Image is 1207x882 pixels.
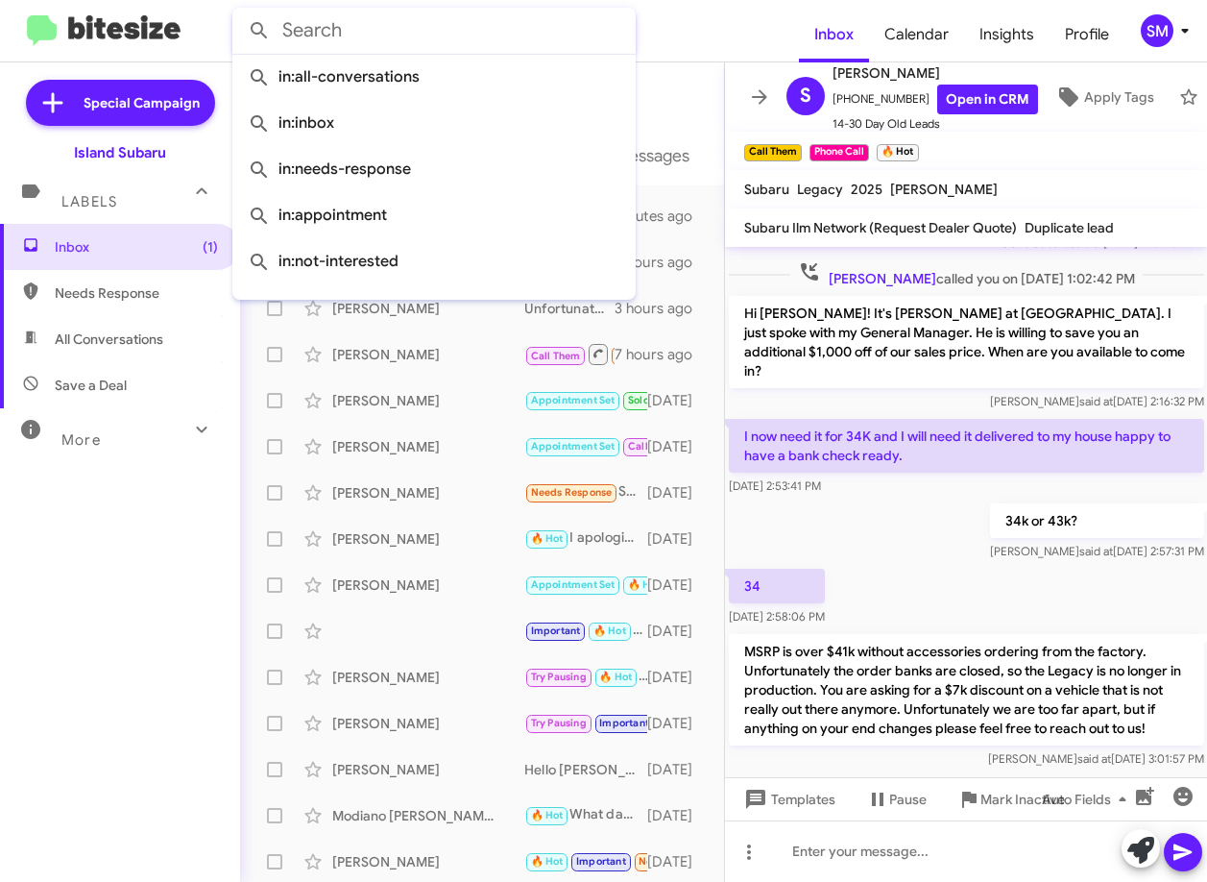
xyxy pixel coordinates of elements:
div: [PERSON_NAME] [332,437,524,456]
div: I apologize about that! I will have him give you another call. [524,527,647,550]
div: [PERSON_NAME] [332,714,524,733]
span: Templates [740,782,835,817]
div: Hello [PERSON_NAME]! Congratulations on your new vehicle! What did you end up purchasing? [524,760,647,779]
div: [PERSON_NAME] [332,852,524,871]
span: Inbox [55,237,218,257]
p: I now need it for 34K and I will need it delivered to my house happy to have a bank check ready. [729,419,1204,473]
a: Profile [1050,7,1124,62]
div: [DATE] [647,622,709,641]
span: Apply Tags [1084,80,1154,114]
span: [PERSON_NAME] [DATE] 2:16:32 PM [989,394,1203,408]
div: Sorry, bought a Lexus. Thank you! [524,481,647,503]
div: Yes if you have a courtesy ascent you want to sell. [524,435,647,457]
div: Perfect! We will see you then [PERSON_NAME]. [524,666,647,688]
span: Appointment Set [531,394,616,406]
div: [PERSON_NAME] [332,760,524,779]
div: Did you get the chance to schedule an appointment for [DATE] [PERSON_NAME]? [524,712,647,734]
div: Modiano [PERSON_NAME] [332,806,524,825]
div: 20 minutes ago [593,207,709,226]
span: [DATE] 2:53:41 PM [729,478,821,493]
button: Templates [725,782,851,817]
div: You around? [524,389,647,411]
span: All Conversations [55,330,163,349]
div: Island Subaru [74,143,166,162]
span: Needs Response [531,486,613,499]
span: [DATE] 2:58:06 PM [729,609,825,624]
span: in:all-conversations [248,54,620,100]
div: [PERSON_NAME] [332,576,524,595]
span: in:needs-response [248,146,620,192]
div: Thank you [524,620,647,642]
span: Needs Response [55,283,218,303]
span: Call Them [531,350,581,362]
span: 🔥 Hot [531,855,564,868]
button: Auto Fields [1026,782,1149,817]
div: [DATE] [647,852,709,871]
span: said at [1078,394,1112,408]
span: said at [1078,544,1112,558]
button: SM [1124,14,1186,47]
span: 🔥 Hot [628,578,661,591]
input: Search [232,8,636,54]
span: 2025 [851,181,882,198]
span: Pause [889,782,927,817]
p: 34k or 43k? [989,503,1203,538]
span: Appointment Set [531,578,616,591]
span: Important [599,717,649,729]
a: Insights [964,7,1050,62]
span: in:not-interested [248,238,620,284]
span: Needs Response [639,855,720,868]
p: Hi [PERSON_NAME]! It's [PERSON_NAME] at [GEOGRAPHIC_DATA]. I just spoke with my General Manager. ... [729,296,1204,388]
span: More [61,431,101,449]
div: Thanks [PERSON_NAME] [524,850,647,872]
span: Try Pausing [531,671,587,683]
span: Subaru Ilm Network (Request Dealer Quote) [744,219,1017,236]
span: (1) [203,237,218,257]
span: 🔥 Hot [599,671,632,683]
span: Calendar [869,7,964,62]
span: 14-30 Day Old Leads [833,114,1038,134]
div: [PERSON_NAME] [332,391,524,410]
div: 3 hours ago [615,253,708,272]
p: 34 [729,569,825,603]
button: Pause [851,782,942,817]
div: [DATE] [647,529,709,549]
span: Important [576,855,626,868]
span: [PHONE_NUMBER] [833,85,1038,114]
span: 🔥 Hot [531,532,564,545]
a: Special Campaign [26,80,215,126]
div: [PERSON_NAME] [332,483,524,502]
a: Inbox [799,7,869,62]
span: Appointment Set [531,440,616,453]
span: [PERSON_NAME] [828,270,935,287]
div: SM [1141,14,1173,47]
div: [PERSON_NAME] [332,668,524,687]
span: Legacy [797,181,843,198]
small: 🔥 Hot [877,144,918,161]
span: Try Pausing [531,717,587,729]
div: No problem! We look forward to seeing you [DATE] [524,574,647,596]
small: Phone Call [809,144,869,161]
span: Duplicate lead [1025,219,1114,236]
div: Unfortunately, the 2026 will not be in stock until closer to the end of the year. We can give you... [524,299,615,318]
div: [DATE] [647,714,709,733]
div: [DATE] [647,668,709,687]
span: in:sold-verified [248,284,620,331]
span: Labels [61,193,117,210]
span: Special Campaign [84,93,200,112]
a: Open in CRM [937,85,1038,114]
div: [DATE] [647,760,709,779]
div: What day works best? [524,804,647,826]
span: Subaru [744,181,789,198]
span: [PERSON_NAME] [DATE] 3:01:57 PM [987,751,1203,766]
span: [PERSON_NAME] [833,61,1038,85]
span: in:inbox [248,100,620,146]
div: [DATE] [647,576,709,595]
span: Important [531,625,581,637]
button: Apply Tags [1038,80,1170,114]
p: MSRP is over $41k without accessories ordering from the factory. Unfortunately the order banks ar... [729,634,1204,746]
div: [PERSON_NAME] [332,345,524,364]
div: Inbound Call [524,342,615,366]
div: 3 hours ago [615,299,708,318]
